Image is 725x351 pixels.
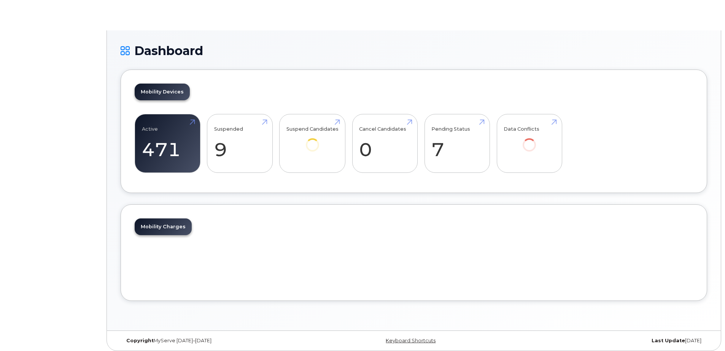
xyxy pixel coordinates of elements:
a: Mobility Devices [135,84,190,100]
strong: Last Update [652,338,685,343]
a: Mobility Charges [135,218,192,235]
div: MyServe [DATE]–[DATE] [121,338,316,344]
a: Cancel Candidates 0 [359,119,410,169]
a: Keyboard Shortcuts [386,338,436,343]
strong: Copyright [126,338,154,343]
div: [DATE] [512,338,707,344]
a: Suspended 9 [214,119,266,169]
a: Data Conflicts [504,119,555,162]
h1: Dashboard [121,44,707,57]
a: Suspend Candidates [286,119,339,162]
a: Active 471 [142,119,193,169]
a: Pending Status 7 [431,119,483,169]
